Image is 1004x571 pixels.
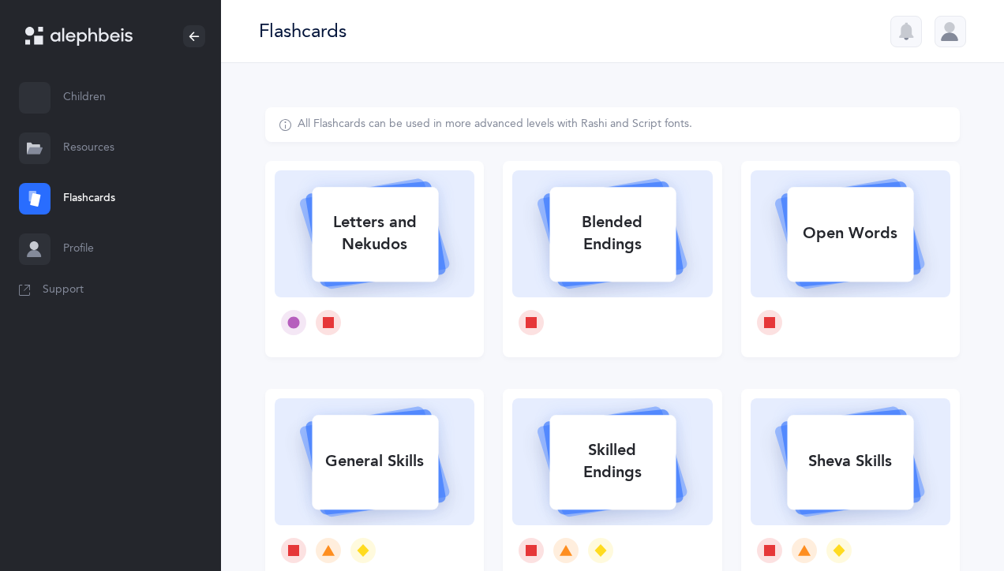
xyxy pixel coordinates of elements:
[549,202,676,265] div: Blended Endings
[312,202,438,265] div: Letters and Nekudos
[787,213,913,254] div: Open Words
[298,117,692,132] div: All Flashcards can be used in more advanced levels with Rashi and Script fonts.
[312,441,438,482] div: General Skills
[787,441,913,482] div: Sheva Skills
[259,18,347,44] div: Flashcards
[549,430,676,493] div: Skilled Endings
[43,282,84,298] span: Support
